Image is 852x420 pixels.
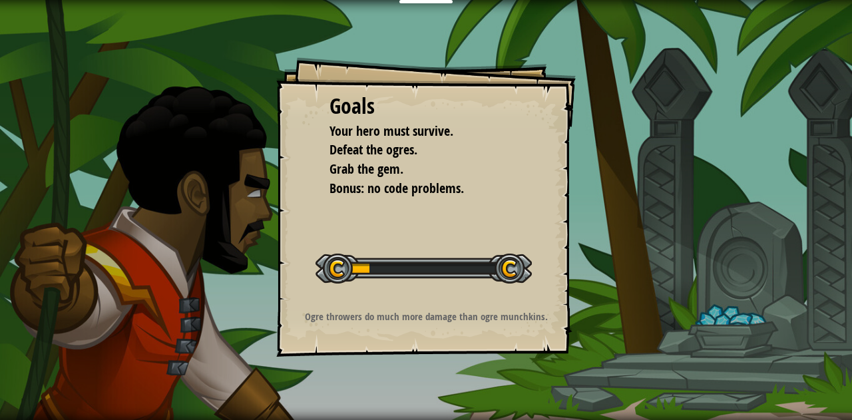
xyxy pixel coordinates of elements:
[313,160,519,179] li: Grab the gem.
[329,179,464,197] span: Bonus: no code problems.
[329,91,523,122] div: Goals
[313,179,519,198] li: Bonus: no code problems.
[329,160,403,178] span: Grab the gem.
[329,140,417,158] span: Defeat the ogres.
[329,122,453,140] span: Your hero must survive.
[313,122,519,141] li: Your hero must survive.
[293,310,560,323] p: Ogre throwers do much more damage than ogre munchkins.
[313,140,519,160] li: Defeat the ogres.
